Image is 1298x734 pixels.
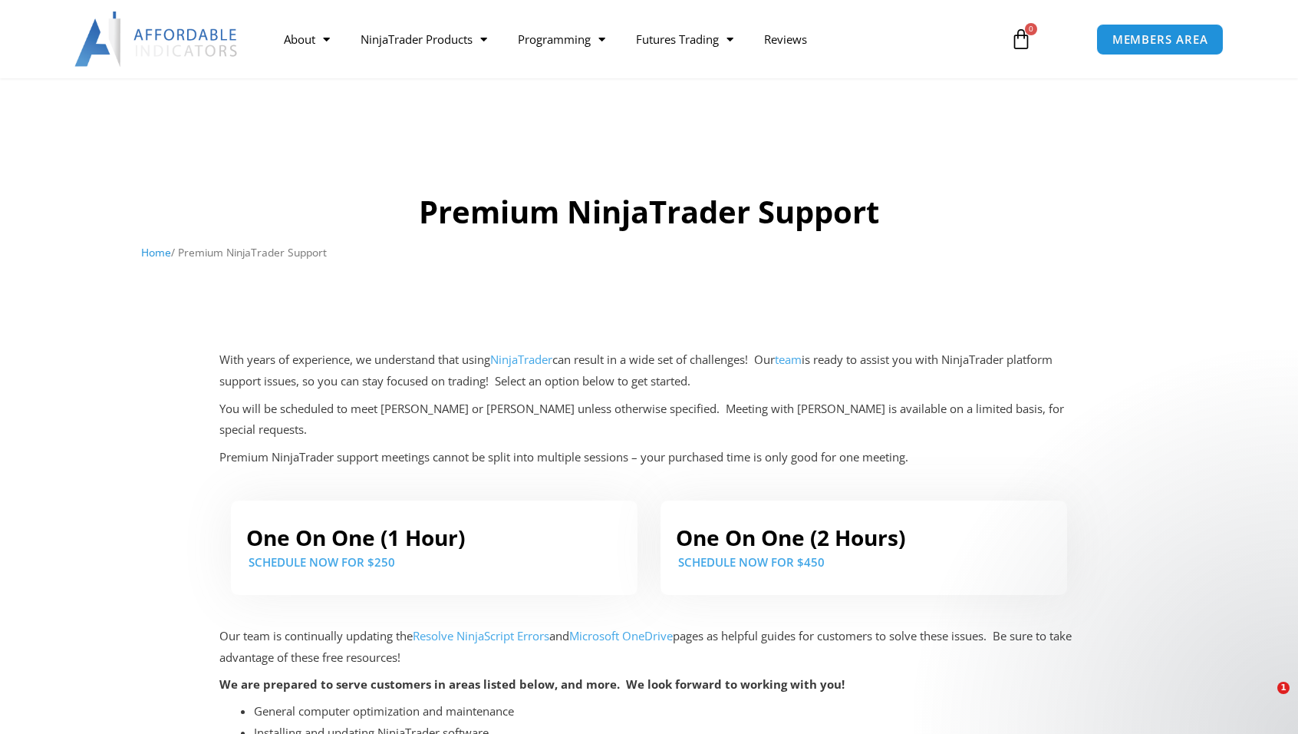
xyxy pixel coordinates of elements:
a: Resolve NinjaScript Errors [413,628,549,643]
strong: We are prepared to serve customers in areas listed below, and more. We look forward to working wi... [219,676,845,692]
a: About [268,21,345,57]
span: 0 [1025,23,1037,35]
nav: Breadcrumb [141,243,1158,263]
a: Futures Trading [621,21,749,57]
a: Home [141,245,171,260]
p: You will be scheduled to meet [PERSON_NAME] or [PERSON_NAME] unless otherwise specified. Meeting ... [219,398,1079,441]
a: Reviews [749,21,822,57]
span: MEMBERS AREA [1112,34,1208,45]
span: 1 [1277,682,1290,694]
a: One On One (1 Hour) [246,523,465,552]
p: Our team is continually updating the and pages as helpful guides for customers to solve these iss... [219,626,1079,669]
p: With years of experience, we understand that using can result in a wide set of challenges! Our is... [219,349,1079,392]
a: NinjaTrader Products [345,21,502,57]
a: SCHEDULE NOW For $450 [678,554,825,570]
iframe: Intercom live chat [1246,682,1283,719]
a: 0 [987,17,1055,61]
a: team [775,352,802,367]
li: General computer optimization and maintenance [254,701,1079,722]
p: Premium NinjaTrader support meetings cannot be split into multiple sessions – your purchased time... [219,447,1079,468]
a: Programming [502,21,621,57]
nav: Menu [268,21,993,57]
a: One On One (2 Hours) [676,523,905,552]
a: SCHEDULE NOW FOR $250 [249,554,395,570]
img: LogoAI | Affordable Indicators – NinjaTrader [74,12,239,67]
a: NinjaTrader [490,352,552,367]
a: Microsoft OneDrive [569,628,673,643]
a: MEMBERS AREA [1096,24,1224,55]
h1: Premium NinjaTrader Support [141,190,1158,233]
